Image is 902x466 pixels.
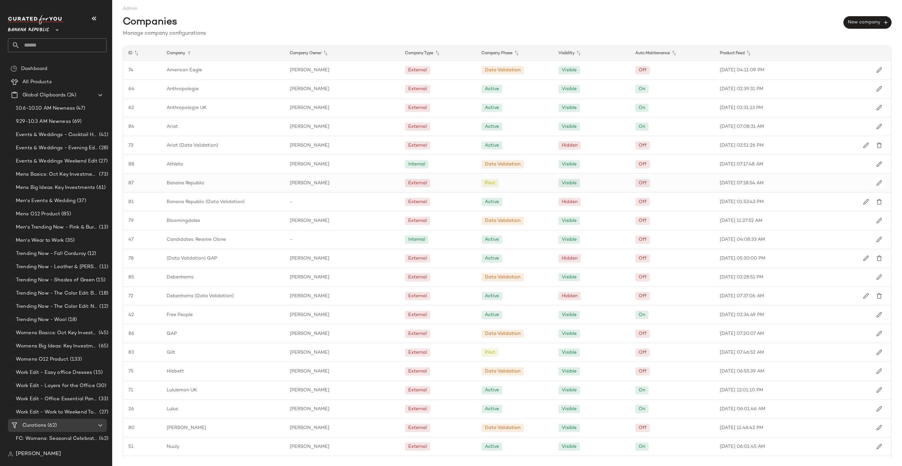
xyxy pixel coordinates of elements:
[128,293,133,300] span: 72
[16,329,97,337] span: Womens Basics: Oct Key Investments
[167,142,218,149] span: Ariat (Data Validation)
[16,303,98,310] span: Trending Now - The Color Edit: Navy Blue
[98,263,108,271] span: (11)
[16,197,76,205] span: Men's Events & Wedding
[639,443,645,450] div: On
[128,443,133,450] span: 51
[167,67,202,74] span: American Eagle
[22,91,66,99] span: Global Clipboards
[290,86,329,92] span: [PERSON_NAME]
[720,424,763,431] span: [DATE] 11:46:42 PM
[876,312,882,318] img: svg%3e
[639,274,647,281] div: Off
[408,406,427,412] div: External
[562,424,577,431] div: Visible
[876,124,882,129] img: svg%3e
[95,382,107,390] span: (30)
[128,274,134,281] span: 85
[98,224,108,231] span: (13)
[98,171,108,178] span: (73)
[876,406,882,412] img: svg%3e
[562,67,577,74] div: Visible
[8,22,49,34] span: Banana Republic
[720,368,764,375] span: [DATE] 06:55:39 AM
[720,198,764,205] span: [DATE] 01:53:43 PM
[128,142,133,149] span: 73
[16,105,75,112] span: 10.6-10.10 AM Newness
[848,19,887,25] span: New company
[720,236,765,243] span: [DATE] 04:08:33 AM
[863,293,869,299] img: svg%3e
[485,255,499,262] div: Active
[16,118,71,125] span: 9.29-10.3 AM Newness
[16,184,95,192] span: Mens Big Ideas: Key Investments
[98,290,108,297] span: (18)
[128,161,134,168] span: 88
[863,255,869,261] img: svg%3e
[290,217,329,224] span: [PERSON_NAME]
[639,255,647,262] div: Off
[720,293,764,300] span: [DATE] 07:37:06 AM
[16,263,98,271] span: Trending Now - Leather & [PERSON_NAME]
[98,303,108,310] span: (12)
[128,349,134,356] span: 83
[16,237,64,244] span: Men's Wear to Work
[128,424,135,431] span: 80
[720,86,763,92] span: [DATE] 02:39:31 PM
[95,276,105,284] span: (15)
[639,368,647,375] div: Off
[408,161,425,168] div: Internal
[167,349,175,356] span: Gilt
[562,198,578,205] div: Hidden
[876,199,882,205] img: svg%3e
[408,368,427,375] div: External
[639,198,647,205] div: Off
[167,123,178,130] span: Ariat
[16,158,97,165] span: Events & Weddings Weekend Edit
[408,123,427,130] div: External
[16,276,95,284] span: Trending Now - Shades of Green
[876,349,882,355] img: svg%3e
[167,368,184,375] span: Hibbett
[408,255,427,262] div: External
[876,255,882,261] img: svg%3e
[161,46,284,60] div: Company
[639,180,647,187] div: Off
[290,123,329,130] span: [PERSON_NAME]
[16,435,98,443] span: FC: Womens: Seasonal Celebrations
[290,293,329,300] span: [PERSON_NAME]
[876,236,882,242] img: svg%3e
[562,368,577,375] div: Visible
[128,217,134,224] span: 79
[485,443,499,450] div: Active
[485,86,499,92] div: Active
[720,274,763,281] span: [DATE] 02:28:51 PM
[639,330,647,337] div: Off
[167,330,177,337] span: GAP
[167,255,217,262] span: (Data Validation) GAP
[720,255,765,262] span: [DATE] 05:30:00 PM
[476,46,553,60] div: Company Phase
[290,424,329,431] span: [PERSON_NAME]
[408,443,427,450] div: External
[16,342,97,350] span: Womens Big Ideas: Key Investments
[97,158,108,165] span: (27)
[485,293,499,300] div: Active
[876,331,882,337] img: svg%3e
[408,104,427,111] div: External
[876,86,882,92] img: svg%3e
[876,67,882,73] img: svg%3e
[408,424,427,431] div: External
[553,46,630,60] div: Visibility
[167,387,197,394] span: Lululemon UK
[639,67,647,74] div: Off
[863,199,869,205] img: svg%3e
[128,67,133,74] span: 74
[562,387,577,394] div: Visible
[876,425,882,431] img: svg%3e
[408,142,427,149] div: External
[290,387,329,394] span: [PERSON_NAME]
[639,424,647,431] div: Off
[167,180,204,187] span: Banana Republic
[128,311,134,318] span: 42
